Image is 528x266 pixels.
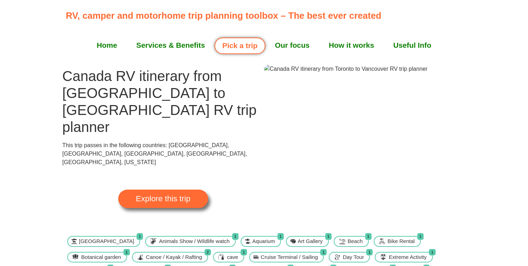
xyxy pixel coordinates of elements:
[214,37,265,54] a: Pick a trip
[265,36,319,54] a: Our focus
[296,237,325,245] span: Art Gallery
[157,237,231,245] span: Animals Show / Wildlife watch
[277,233,284,240] span: 1
[366,249,373,256] span: 1
[264,65,427,73] img: Canada RV itinerary from Toronto to Vancouver RV trip planner
[62,142,247,165] span: This trip passes in the following countries: [GEOGRAPHIC_DATA], [GEOGRAPHIC_DATA], [GEOGRAPHIC_DA...
[77,237,136,245] span: [GEOGRAPHIC_DATA]
[429,249,435,256] span: 1
[387,253,429,261] span: Extreme Activity
[346,237,365,245] span: Beach
[127,36,214,54] a: Services & Benefits
[144,253,203,261] span: Canoe / Kayak / Rafting
[259,253,320,261] span: Cruise Terminal / Sailing
[386,237,417,245] span: Bike Rental
[319,36,384,54] a: How it works
[137,233,143,240] span: 1
[66,9,466,22] p: RV, camper and motorhome trip planning toolbox – The best ever created
[251,237,277,245] span: Aquarium
[365,233,372,240] span: 1
[205,249,211,256] span: 2
[417,233,424,240] span: 1
[384,36,441,54] a: Useful Info
[136,195,190,203] span: Explore this trip
[66,36,462,54] nav: Menu
[232,233,239,240] span: 1
[341,253,366,261] span: Day Tour
[225,253,240,261] span: cave
[124,249,130,256] span: 1
[320,249,327,256] span: 1
[325,233,332,240] span: 1
[241,249,247,256] span: 1
[87,36,127,54] a: Home
[118,190,208,208] a: Explore this trip
[62,68,264,135] h1: Canada RV itinerary from [GEOGRAPHIC_DATA] to [GEOGRAPHIC_DATA] RV trip planner
[79,253,123,261] span: Botanical garden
